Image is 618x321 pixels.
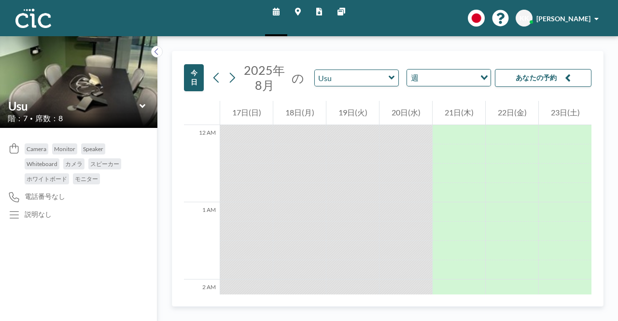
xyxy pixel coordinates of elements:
div: 20日(水) [379,101,432,125]
span: カメラ [65,160,83,167]
div: 説明なし [25,210,52,219]
span: Whiteboard [27,160,57,167]
span: スピーカー [90,160,119,167]
span: KK [520,14,529,23]
div: 19日(火) [326,101,379,125]
span: [PERSON_NAME] [536,14,590,23]
button: あなたの予約 [495,69,591,87]
div: Search for option [407,70,491,86]
span: モニター [75,175,98,182]
img: organization-logo [15,9,51,28]
input: Search for option [421,71,475,84]
span: 階：7 [8,113,28,123]
span: ホワイトボード [27,175,67,182]
span: Speaker [83,145,103,153]
span: 週 [409,71,421,84]
div: 22日(金) [486,101,538,125]
span: Monitor [54,145,75,153]
div: 17日(日) [220,101,273,125]
div: 1 AM [184,202,220,279]
div: 12 AM [184,125,220,202]
input: Usu [315,70,389,86]
div: 23日(土) [539,101,591,125]
input: Usu [8,99,140,113]
span: の [292,70,304,85]
span: 電話番号なし [25,192,65,201]
span: Camera [27,145,46,153]
span: 2025年8月 [244,63,285,92]
div: 18日(月) [273,101,326,125]
span: 席数：8 [35,113,63,123]
span: • [30,115,33,122]
button: 今日 [184,64,204,91]
div: 21日(木) [433,101,485,125]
